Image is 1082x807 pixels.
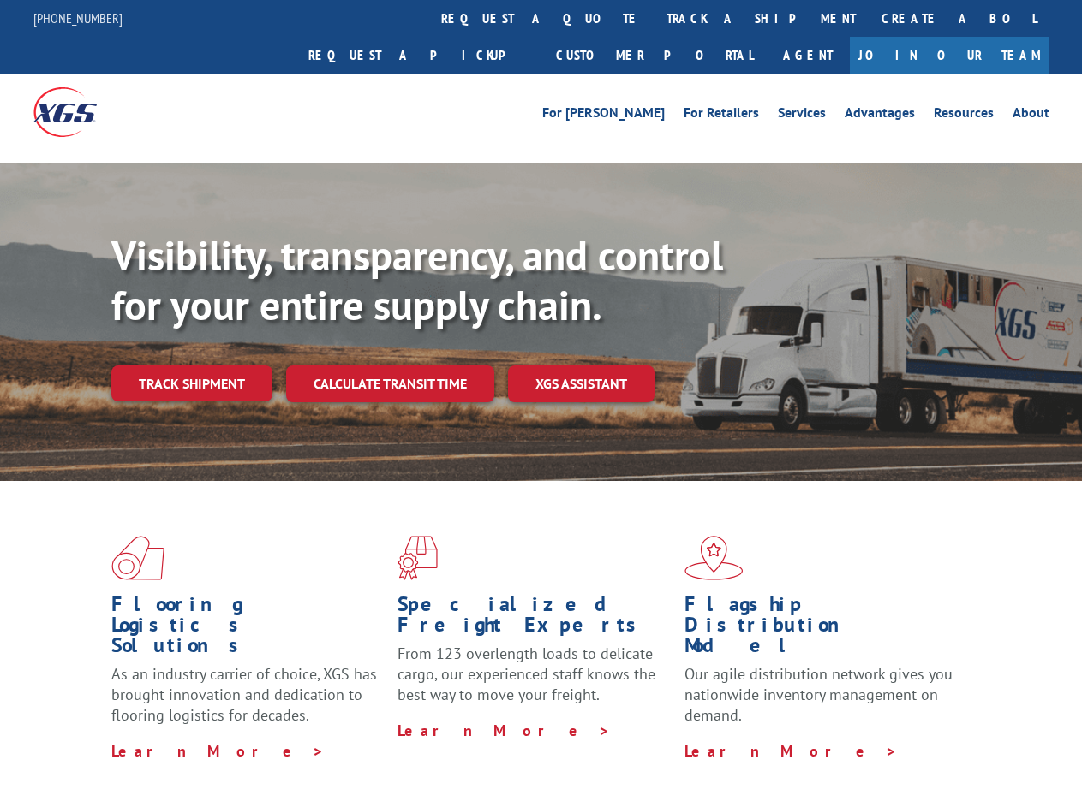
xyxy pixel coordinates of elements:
[33,9,123,27] a: [PHONE_NUMBER]
[398,594,671,644] h1: Specialized Freight Experts
[684,664,953,725] span: Our agile distribution network gives you nationwide inventory management on demand.
[684,594,958,664] h1: Flagship Distribution Model
[1013,106,1049,125] a: About
[111,664,377,725] span: As an industry carrier of choice, XGS has brought innovation and dedication to flooring logistics...
[296,37,543,74] a: Request a pickup
[845,106,915,125] a: Advantages
[850,37,1049,74] a: Join Our Team
[398,644,671,720] p: From 123 overlength loads to delicate cargo, our experienced staff knows the best way to move you...
[684,741,898,761] a: Learn More >
[398,721,611,740] a: Learn More >
[111,365,272,401] a: Track shipment
[684,536,744,580] img: xgs-icon-flagship-distribution-model-red
[684,106,759,125] a: For Retailers
[286,365,494,402] a: Calculate transit time
[111,594,385,664] h1: Flooring Logistics Solutions
[766,37,850,74] a: Agent
[111,228,723,331] b: Visibility, transparency, and control for your entire supply chain.
[398,536,438,580] img: xgs-icon-focused-on-flooring-red
[111,536,164,580] img: xgs-icon-total-supply-chain-intelligence-red
[508,365,655,402] a: XGS ASSISTANT
[542,106,665,125] a: For [PERSON_NAME]
[778,106,826,125] a: Services
[543,37,766,74] a: Customer Portal
[934,106,994,125] a: Resources
[111,741,325,761] a: Learn More >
